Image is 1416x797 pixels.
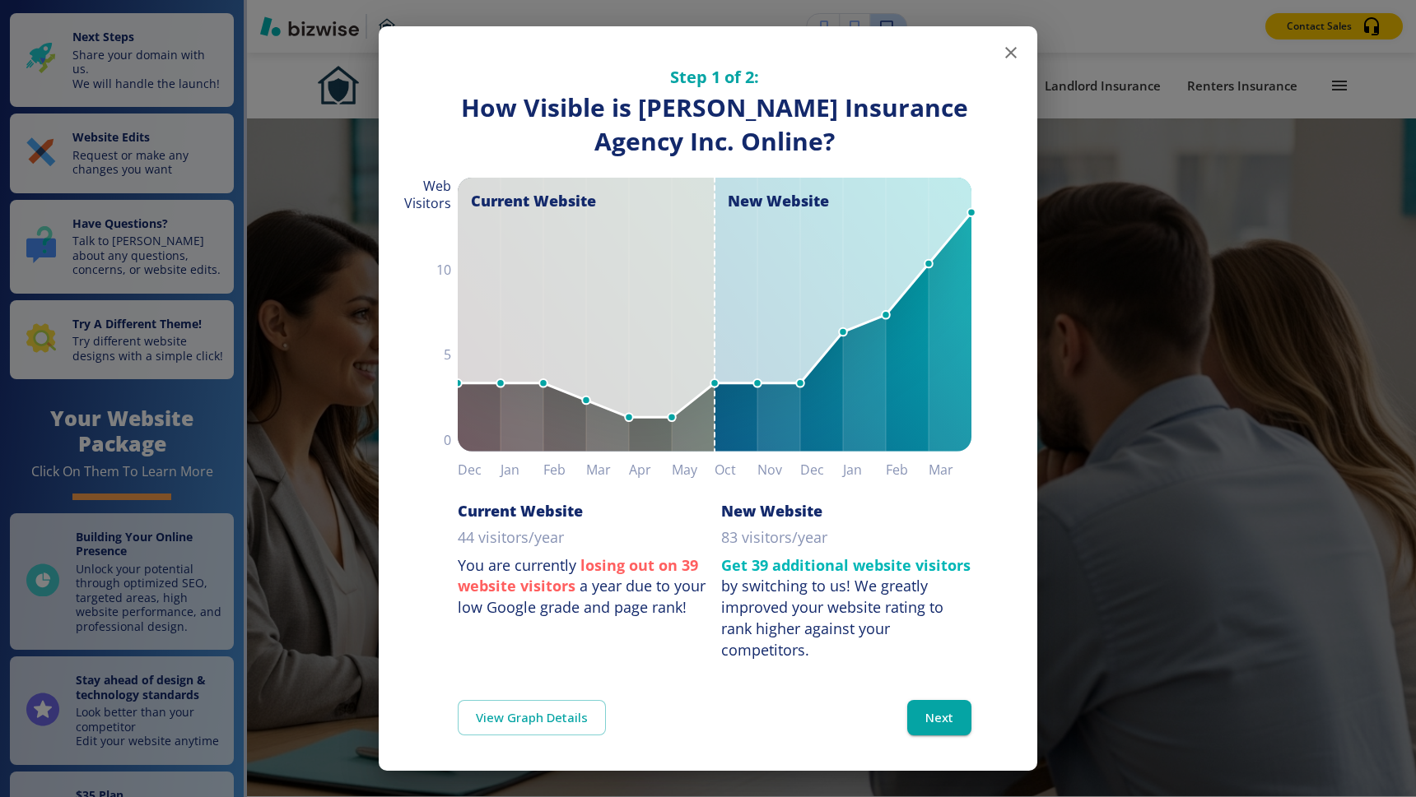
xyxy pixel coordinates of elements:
p: 44 visitors/year [458,527,564,549]
h6: Jan [501,458,543,481]
h6: May [672,458,715,481]
strong: Get 39 additional website visitors [721,555,971,575]
p: You are currently a year due to your low Google grade and page rank! [458,555,708,619]
p: 83 visitors/year [721,527,827,549]
h6: Current Website [458,501,583,521]
h6: Feb [543,458,586,481]
div: We greatly improved your website rating to rank higher against your competitors. [721,576,943,659]
a: View Graph Details [458,700,606,734]
h6: Nov [757,458,800,481]
h6: Oct [715,458,757,481]
h6: Mar [929,458,971,481]
button: Next [907,700,971,734]
h6: Dec [458,458,501,481]
h6: Mar [586,458,629,481]
h6: Apr [629,458,672,481]
strong: losing out on 39 website visitors [458,555,698,596]
h6: Dec [800,458,843,481]
h6: New Website [721,501,822,521]
h6: Jan [843,458,886,481]
p: by switching to us! [721,555,971,661]
h6: Feb [886,458,929,481]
